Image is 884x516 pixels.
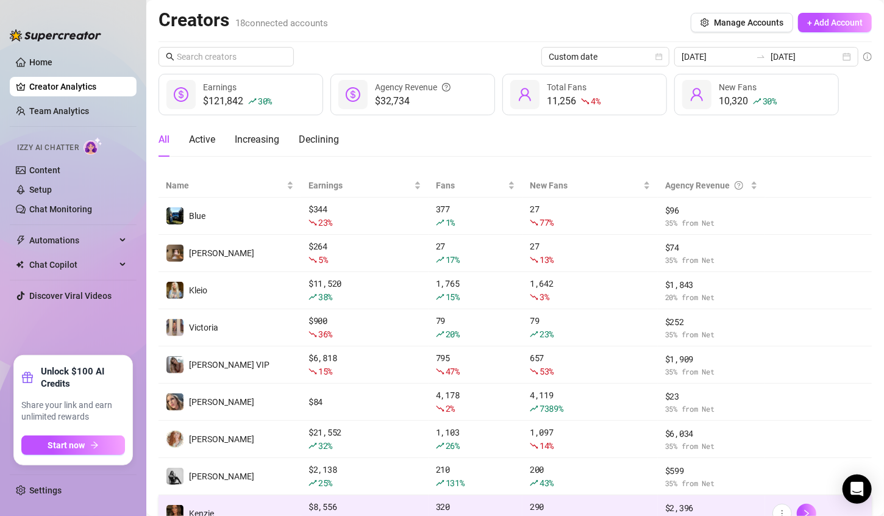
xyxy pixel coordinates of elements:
span: 77 % [540,217,554,228]
span: 20 % from Net [665,292,758,303]
div: 79 [530,314,651,341]
span: 2 % [446,403,455,414]
span: fall [436,404,444,413]
span: 15 % [318,365,332,377]
span: New Fans [530,179,641,192]
span: Earnings [203,82,237,92]
span: rise [530,330,538,339]
input: Start date [682,50,751,63]
div: Increasing [235,132,279,147]
span: user [518,87,532,102]
a: Content [29,165,60,175]
a: Discover Viral Videos [29,291,112,301]
div: Declining [299,132,339,147]
span: rise [530,479,538,487]
img: Chat Copilot [16,260,24,269]
a: Creator Analytics [29,77,127,96]
div: 1,765 [436,277,515,304]
span: $ 6,034 [665,427,758,440]
button: + Add Account [798,13,872,32]
div: 4,178 [436,389,515,415]
div: 27 [530,202,651,229]
span: arrow-right [90,441,99,450]
span: Chat Copilot [29,255,116,274]
span: Share your link and earn unlimited rewards [21,400,125,423]
span: dollar-circle [174,87,188,102]
span: 4 % [591,95,600,107]
span: fall [308,330,317,339]
span: $ 96 [665,204,758,217]
span: calendar [655,53,663,60]
span: fall [530,293,538,301]
span: 35 % from Net [665,254,758,266]
div: 795 [436,351,515,378]
span: Custom date [549,48,662,66]
div: Agency Revenue [375,81,451,94]
span: fall [530,218,538,227]
span: $ 1,909 [665,353,758,366]
div: 210 [436,463,515,490]
span: search [166,52,174,61]
span: 30 % [258,95,272,107]
div: 10,320 [719,94,777,109]
span: dollar-circle [346,87,360,102]
span: 23 % [540,328,554,340]
span: rise [436,479,444,487]
div: $ 264 [308,240,421,267]
img: Blue [166,207,184,224]
span: gift [21,371,34,384]
div: $121,842 [203,94,272,109]
img: Kat Hobbs [166,393,184,410]
div: 657 [530,351,651,378]
div: $ 2,138 [308,463,421,490]
div: 1,103 [436,426,515,453]
span: rise [308,442,317,450]
span: 53 % [540,365,554,377]
span: 23 % [318,217,332,228]
span: [PERSON_NAME] [189,397,254,407]
span: info-circle [863,52,872,61]
div: Active [189,132,215,147]
img: Kat Hobbs VIP [166,356,184,373]
span: 7389 % [540,403,563,414]
div: Open Intercom Messenger [843,475,872,504]
span: + Add Account [807,18,863,27]
span: $ 1,843 [665,278,758,292]
div: 27 [436,240,515,267]
span: fall [530,367,538,376]
span: to [756,52,766,62]
span: [PERSON_NAME] [189,248,254,258]
span: Kleio [189,285,207,295]
input: Search creators [177,50,277,63]
span: 5 % [318,254,327,265]
span: [PERSON_NAME] [189,434,254,444]
input: End date [771,50,840,63]
span: 18 connected accounts [235,18,328,29]
div: $ 11,520 [308,277,421,304]
img: Victoria [166,319,184,336]
div: 1,097 [530,426,651,453]
span: rise [436,256,444,264]
div: $ 84 [308,395,421,409]
div: 377 [436,202,515,229]
span: 20 % [446,328,460,340]
img: AI Chatter [84,137,102,155]
span: 25 % [318,477,332,489]
span: $ 23 [665,390,758,403]
span: Victoria [189,323,218,332]
span: 38 % [318,291,332,303]
span: $ 252 [665,315,758,329]
span: [PERSON_NAME] [189,471,254,481]
a: Team Analytics [29,106,89,116]
span: rise [308,479,317,487]
span: Name [166,179,284,192]
th: Fans [429,174,522,198]
span: question-circle [442,81,451,94]
span: user [690,87,704,102]
div: $ 344 [308,202,421,229]
span: [PERSON_NAME] VIP [189,360,269,370]
span: fall [308,367,317,376]
a: Setup [29,185,52,195]
span: question-circle [735,179,743,192]
span: rise [436,330,444,339]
